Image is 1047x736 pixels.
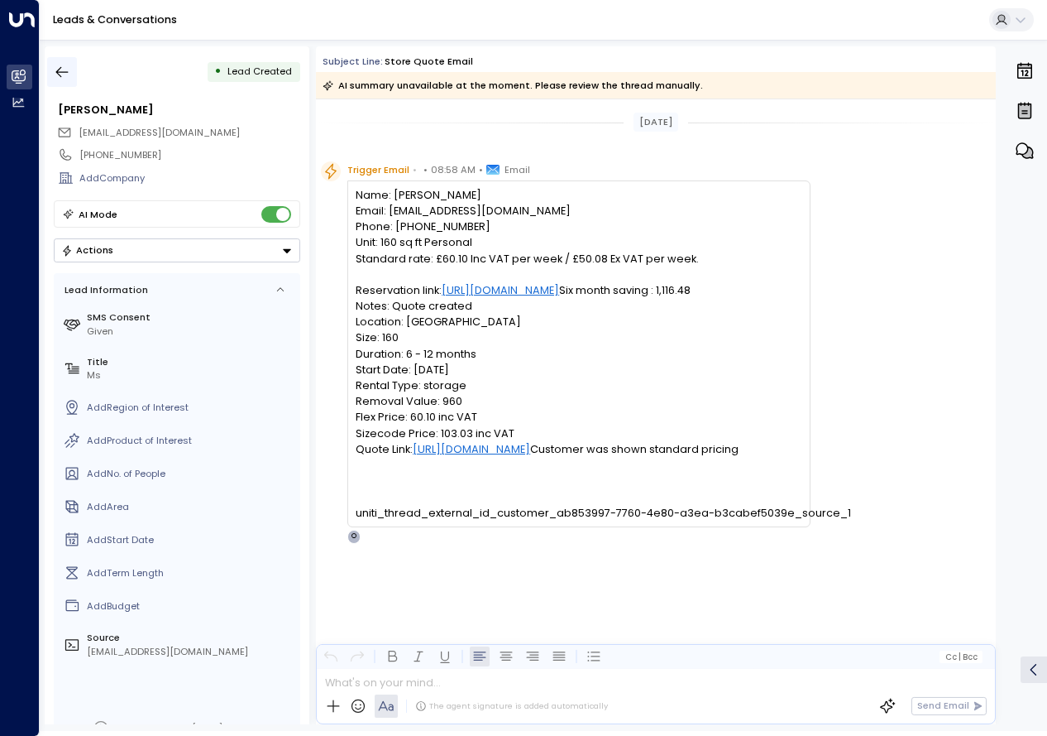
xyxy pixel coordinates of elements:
div: AddCompany [79,171,299,185]
div: AI Mode [79,206,117,223]
span: • [413,161,417,178]
span: clarefplee@gmail.com [79,126,240,140]
div: [PERSON_NAME] [58,102,299,118]
div: Store Quote Email [385,55,473,69]
div: AddTerm Length [87,566,294,580]
span: Lead Created [227,65,292,78]
span: | [959,652,961,661]
div: AddArea [87,500,294,514]
a: [URL][DOMAIN_NAME] [442,282,559,298]
div: Actions [61,244,113,256]
div: Button group with a nested menu [54,238,300,262]
div: [EMAIL_ADDRESS][DOMAIN_NAME] [87,645,294,659]
div: Lead Information [60,283,148,297]
pre: Name: [PERSON_NAME] Email: [EMAIL_ADDRESS][DOMAIN_NAME] Phone: [PHONE_NUMBER] Unit: 160 sq ft Per... [356,187,801,521]
a: [URL][DOMAIN_NAME] [413,441,530,457]
span: Subject Line: [323,55,383,68]
label: Title [87,355,294,369]
span: [EMAIL_ADDRESS][DOMAIN_NAME] [79,126,240,139]
div: AddProduct of Interest [87,434,294,448]
span: Cc Bcc [945,652,978,661]
button: Undo [321,647,341,666]
span: • [423,161,428,178]
div: [DATE] [633,113,678,132]
span: • [479,161,483,178]
button: Cc|Bcc [939,651,982,663]
label: SMS Consent [87,310,294,325]
span: Trigger Email [347,161,409,178]
div: • [214,60,222,84]
a: Leads & Conversations [53,12,177,26]
div: AddRegion of Interest [87,401,294,415]
div: AddStart Date [87,533,294,547]
div: The agent signature is added automatically [415,700,608,712]
div: O [347,530,361,543]
div: AddNo. of People [87,467,294,481]
div: AI summary unavailable at the moment. Please review the thread manually. [323,77,703,94]
div: AddBudget [87,599,294,613]
div: Given [87,325,294,339]
span: Email [504,161,530,178]
div: Ms [87,368,294,382]
label: Source [87,631,294,645]
span: 08:58 AM [431,161,476,178]
button: Redo [347,647,367,666]
div: Lead created on [DATE] 8:52 am [112,721,263,735]
button: Actions [54,238,300,262]
div: [PHONE_NUMBER] [79,148,299,162]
